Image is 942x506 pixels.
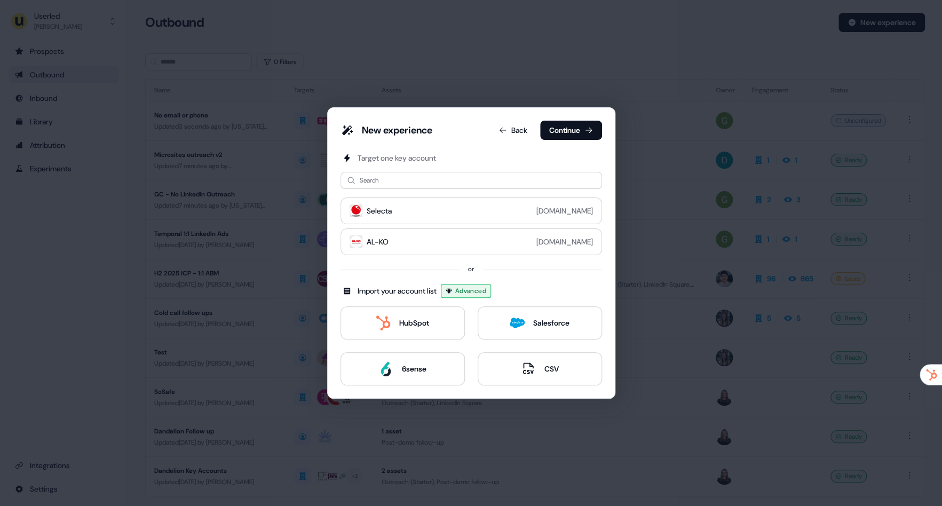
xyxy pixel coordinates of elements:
div: Target one key account [358,153,436,163]
button: CSV [478,352,602,385]
button: HubSpot [341,306,465,339]
div: Import your account list [358,286,437,296]
div: or [468,264,474,274]
div: HubSpot [399,318,429,328]
button: 6sense [341,352,465,385]
div: CSV [544,363,559,374]
div: 6sense [402,363,426,374]
div: Salesforce [533,318,569,328]
div: New experience [362,124,432,137]
span: Advanced [455,286,486,296]
div: [DOMAIN_NAME] [536,205,593,216]
button: Salesforce [478,306,602,339]
div: [DOMAIN_NAME] [536,236,593,247]
div: AL-KO [367,236,389,247]
button: Continue [540,121,602,140]
button: Back [490,121,536,140]
div: Selecta [367,205,392,216]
